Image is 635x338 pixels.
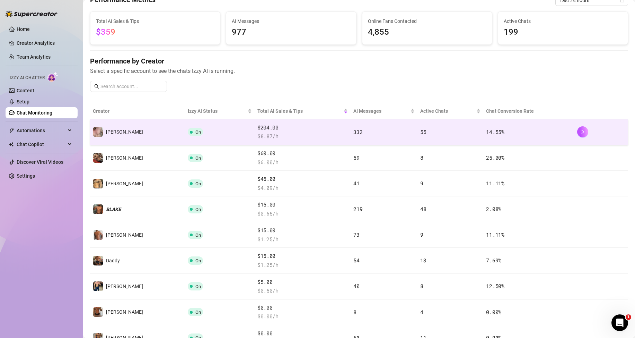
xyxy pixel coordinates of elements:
[106,181,143,186] span: [PERSON_NAME]
[47,72,58,82] img: AI Chatter
[353,205,362,212] span: 219
[6,10,58,17] img: logo-BBDzfeDw.svg
[353,154,359,161] span: 59
[195,284,201,289] span: On
[93,179,103,188] img: 𝙅𝙊𝙀
[353,282,359,289] span: 40
[257,107,342,115] span: Total AI Sales & Tips
[420,231,423,238] span: 9
[94,84,99,89] span: search
[17,139,66,150] span: Chat Copilot
[420,205,426,212] span: 48
[483,103,574,119] th: Chat Conversion Rate
[257,210,348,218] span: $ 0.65 /h
[255,103,351,119] th: Total AI Sales & Tips
[257,312,348,321] span: $ 0.00 /h
[9,128,15,133] span: thunderbolt
[232,17,350,25] span: AI Messages
[106,206,121,212] span: 𝘽𝙇𝘼𝙆𝙀
[93,153,103,163] img: Dylan
[420,154,423,161] span: 8
[106,284,143,289] span: [PERSON_NAME]
[257,184,348,192] span: $ 4.09 /h
[93,307,103,317] img: Anthony
[257,124,348,132] span: $204.00
[257,201,348,209] span: $15.00
[420,309,423,315] span: 4
[93,256,103,265] img: Daddy
[420,257,426,264] span: 13
[257,158,348,167] span: $ 6.00 /h
[353,128,362,135] span: 332
[96,17,214,25] span: Total AI Sales & Tips
[17,99,29,104] a: Setup
[10,75,45,81] span: Izzy AI Chatter
[257,226,348,235] span: $15.00
[106,155,143,161] span: [PERSON_NAME]
[9,142,14,147] img: Chat Copilot
[17,54,51,60] a: Team Analytics
[417,103,484,119] th: Active Chats
[353,107,409,115] span: AI Messages
[420,282,423,289] span: 8
[93,204,103,214] img: 𝘽𝙇𝘼𝙆𝙀
[577,126,588,137] button: right
[17,26,30,32] a: Home
[486,205,501,212] span: 2.08 %
[17,110,52,116] a: Chat Monitoring
[195,258,201,263] span: On
[17,173,35,179] a: Settings
[93,127,103,137] img: Michael
[93,281,103,291] img: Paul
[106,129,143,135] span: [PERSON_NAME]
[257,132,348,141] span: $ 8.87 /h
[257,252,348,260] span: $15.00
[486,180,504,187] span: 11.11 %
[17,159,63,165] a: Discover Viral Videos
[420,107,475,115] span: Active Chats
[257,235,348,244] span: $ 1.25 /h
[17,125,66,136] span: Automations
[185,103,255,119] th: Izzy AI Status
[368,26,486,39] span: 4,855
[195,233,201,238] span: On
[257,304,348,312] span: $0.00
[353,180,359,187] span: 41
[90,103,185,119] th: Creator
[420,180,423,187] span: 9
[580,129,585,134] span: right
[353,257,359,264] span: 54
[257,261,348,269] span: $ 1.25 /h
[504,26,622,39] span: 199
[90,67,628,75] span: Select a specific account to see the chats Izzy AI is running.
[17,37,72,49] a: Creator Analytics
[504,17,622,25] span: Active Chats
[353,231,359,238] span: 73
[106,232,143,238] span: [PERSON_NAME]
[90,56,628,66] h4: Performance by Creator
[195,207,201,212] span: On
[100,83,163,90] input: Search account...
[257,175,348,183] span: $45.00
[611,314,628,331] iframe: Intercom live chat
[626,314,631,320] span: 1
[106,309,143,315] span: [PERSON_NAME]
[486,154,504,161] span: 25.00 %
[257,287,348,295] span: $ 0.50 /h
[486,282,504,289] span: 12.50 %
[188,107,246,115] span: Izzy AI Status
[195,129,201,135] span: On
[195,155,201,161] span: On
[353,309,356,315] span: 8
[351,103,417,119] th: AI Messages
[232,26,350,39] span: 977
[257,329,348,338] span: $0.00
[195,181,201,186] span: On
[257,149,348,158] span: $60.00
[96,27,115,37] span: $359
[486,257,501,264] span: 7.69 %
[17,88,34,93] a: Content
[486,231,504,238] span: 11.11 %
[420,128,426,135] span: 55
[195,310,201,315] span: On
